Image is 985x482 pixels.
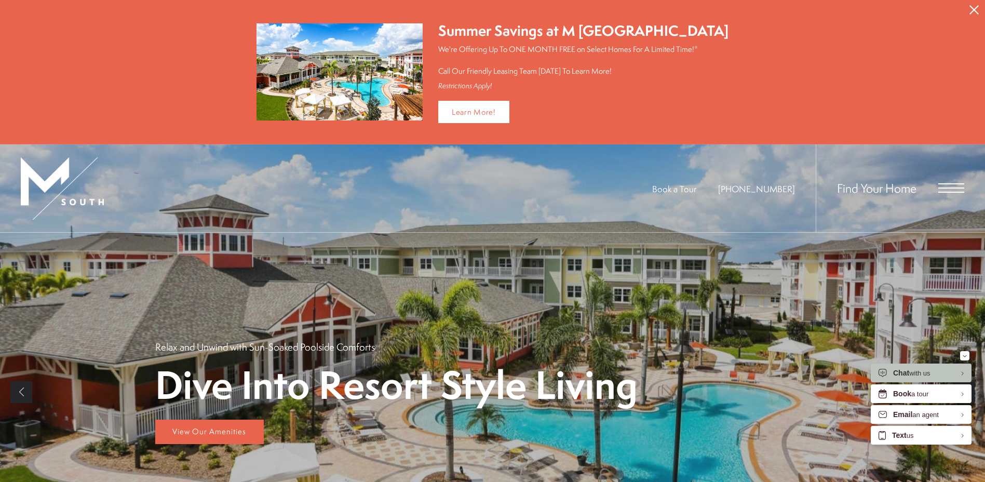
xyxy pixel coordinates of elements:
[438,21,728,41] div: Summer Savings at M [GEOGRAPHIC_DATA]
[718,183,795,195] span: [PHONE_NUMBER]
[718,183,795,195] a: Call Us at 813-570-8014
[438,82,728,90] div: Restrictions Apply!
[172,426,246,437] span: View Our Amenities
[21,157,104,220] img: MSouth
[155,420,264,445] a: View Our Amenities
[837,180,916,196] a: Find Your Home
[155,364,638,405] p: Dive Into Resort Style Living
[438,44,728,76] p: We're Offering Up To ONE MONTH FREE on Select Homes For A Limited Time!* Call Our Friendly Leasin...
[257,23,423,120] img: Summer Savings at M South Apartments
[938,183,964,193] button: Open Menu
[438,101,509,123] a: Learn More!
[155,340,375,354] p: Relax and Unwind with Sun-Soaked Poolside Comforts
[652,183,696,195] a: Book a Tour
[10,381,32,403] a: Previous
